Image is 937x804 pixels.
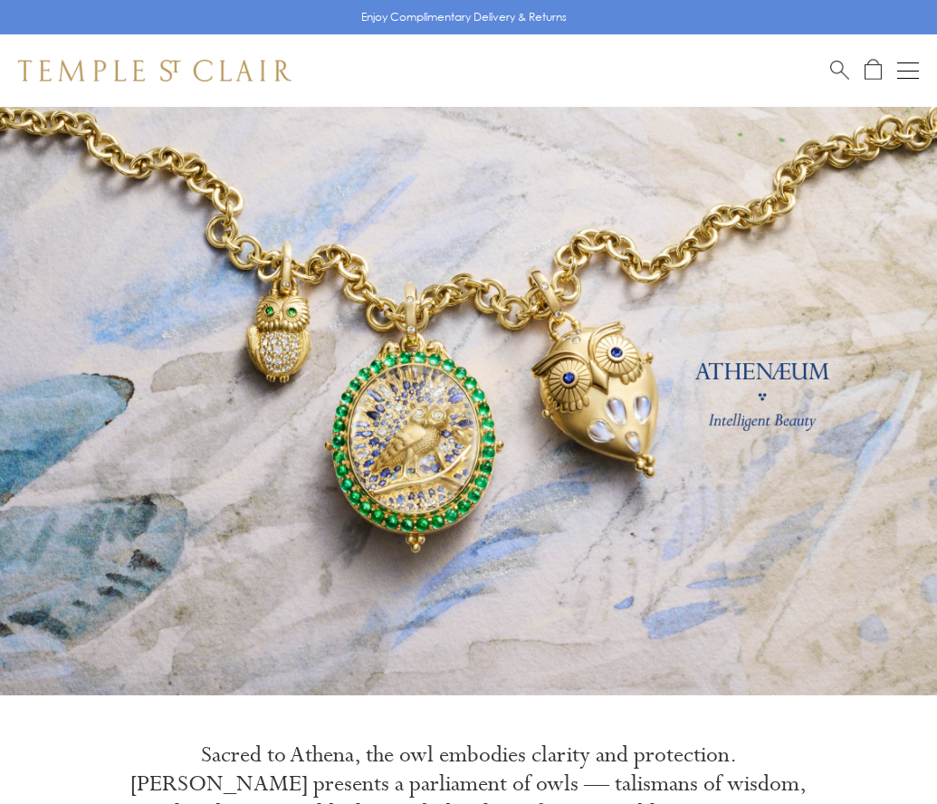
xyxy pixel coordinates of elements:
a: Search [830,59,849,81]
button: Open navigation [897,60,919,81]
img: Temple St. Clair [18,60,292,81]
p: Enjoy Complimentary Delivery & Returns [361,8,567,26]
a: Open Shopping Bag [865,59,882,81]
